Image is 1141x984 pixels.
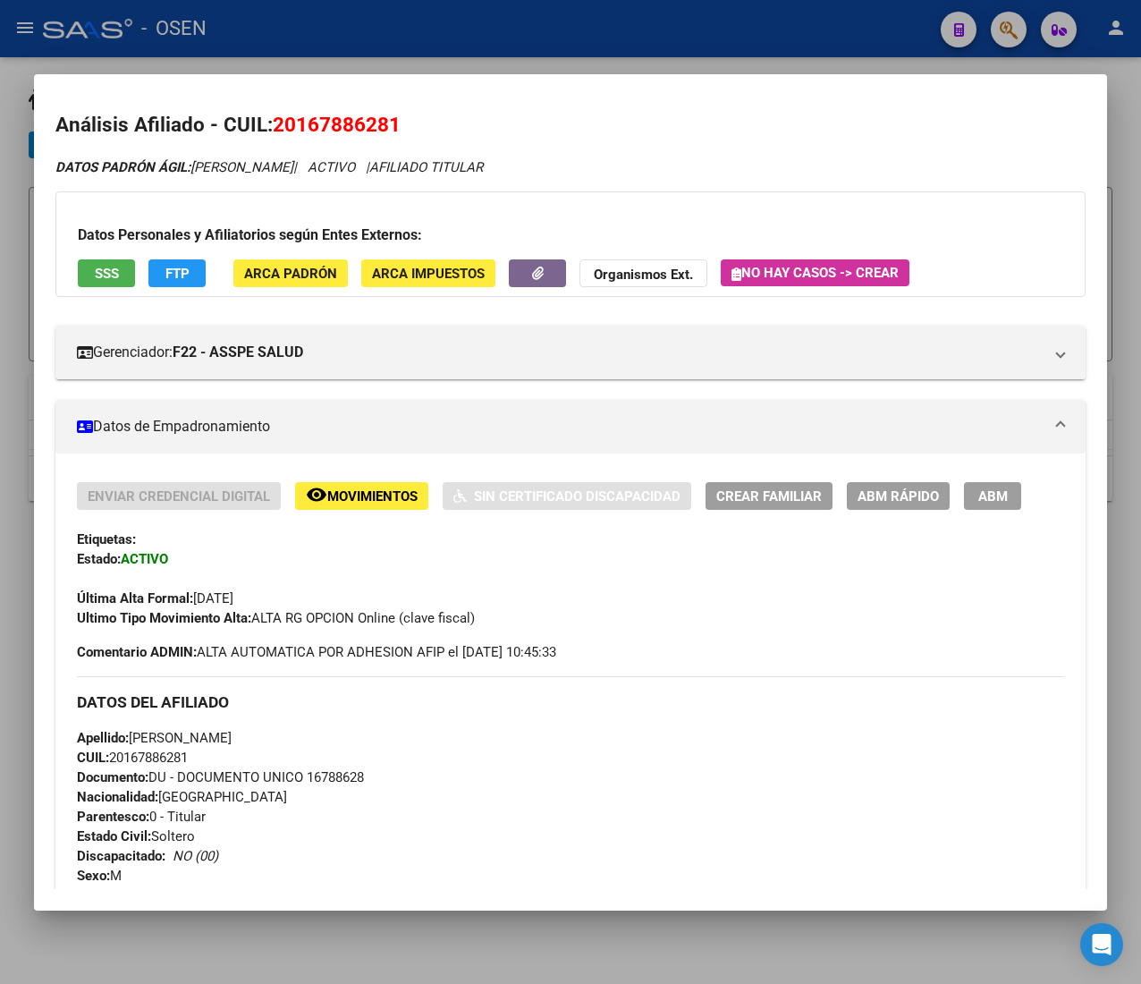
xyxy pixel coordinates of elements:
span: 20167886281 [77,750,188,766]
strong: CUIL: [77,750,109,766]
button: Organismos Ext. [579,259,707,287]
span: ABM Rápido [858,488,939,505]
button: Enviar Credencial Digital [77,482,281,510]
strong: Ultimo Tipo Movimiento Alta: [77,610,251,626]
strong: Organismos Ext. [594,267,693,283]
span: [DATE] [77,590,233,607]
span: Crear Familiar [716,488,822,505]
span: Movimientos [327,488,418,505]
i: NO (00) [173,848,218,864]
strong: Nacimiento: [77,887,149,903]
span: Soltero [77,828,195,844]
span: SSS [95,266,119,282]
strong: ACTIVO [121,551,168,567]
i: | ACTIVO | [55,159,483,175]
span: ABM [978,488,1008,505]
span: No hay casos -> Crear [731,265,899,281]
strong: Apellido: [77,730,129,746]
mat-icon: remove_red_eye [306,484,327,505]
strong: Estado Civil: [77,828,151,844]
mat-panel-title: Datos de Empadronamiento [77,416,1043,437]
span: 20167886281 [273,113,401,136]
strong: F22 - ASSPE SALUD [173,342,303,363]
strong: Nacionalidad: [77,789,158,805]
h3: Datos Personales y Afiliatorios según Entes Externos: [78,225,1063,246]
span: [DATE] [77,887,190,903]
span: M [77,868,122,884]
span: [GEOGRAPHIC_DATA] [77,789,287,805]
button: Sin Certificado Discapacidad [443,482,691,510]
span: FTP [165,266,190,282]
strong: Etiquetas: [77,531,136,547]
strong: Última Alta Formal: [77,590,193,607]
span: DU - DOCUMENTO UNICO 16788628 [77,769,364,785]
span: 0 - Titular [77,809,206,825]
h2: Análisis Afiliado - CUIL: [55,110,1086,140]
button: FTP [148,259,206,287]
mat-expansion-panel-header: Gerenciador:F22 - ASSPE SALUD [55,326,1086,379]
div: Open Intercom Messenger [1080,923,1123,966]
strong: Discapacitado: [77,848,165,864]
mat-panel-title: Gerenciador: [77,342,1043,363]
button: ABM [964,482,1021,510]
span: Sin Certificado Discapacidad [474,488,680,505]
button: SSS [78,259,135,287]
span: [PERSON_NAME] [55,159,293,175]
strong: Documento: [77,769,148,785]
button: ARCA Padrón [233,259,348,287]
strong: Sexo: [77,868,110,884]
strong: Parentesco: [77,809,149,825]
span: Enviar Credencial Digital [88,488,270,505]
span: ARCA Impuestos [372,266,485,282]
strong: Estado: [77,551,121,567]
mat-expansion-panel-header: Datos de Empadronamiento [55,400,1086,454]
button: ABM Rápido [847,482,950,510]
span: AFILIADO TITULAR [369,159,483,175]
button: Crear Familiar [706,482,833,510]
button: No hay casos -> Crear [721,259,909,286]
strong: Comentario ADMIN: [77,644,197,660]
span: [PERSON_NAME] [77,730,232,746]
button: Movimientos [295,482,428,510]
h3: DATOS DEL AFILIADO [77,692,1064,712]
strong: DATOS PADRÓN ÁGIL: [55,159,190,175]
span: ALTA RG OPCION Online (clave fiscal) [77,610,475,626]
span: ALTA AUTOMATICA POR ADHESION AFIP el [DATE] 10:45:33 [77,642,556,662]
span: ARCA Padrón [244,266,337,282]
button: ARCA Impuestos [361,259,495,287]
